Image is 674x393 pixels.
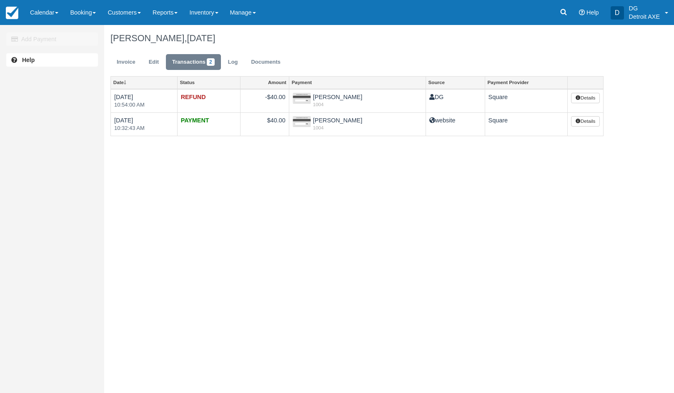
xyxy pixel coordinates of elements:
td: DG [426,89,485,113]
button: Details [571,116,599,127]
td: [DATE] [111,112,178,136]
img: checkfront-main-nav-mini-logo.png [6,7,18,19]
td: website [426,112,485,136]
a: Status [178,77,240,88]
td: Square [485,112,568,136]
div: D [611,6,624,20]
strong: PAYMENT [181,117,209,124]
a: Edit [143,54,165,70]
button: Details [571,93,599,104]
td: $40.00 [240,112,289,136]
img: credit.png [293,93,311,104]
h1: [PERSON_NAME], [110,33,604,43]
em: 10:32:43 AM [114,124,174,132]
span: [DATE] [187,33,215,43]
a: Source [426,77,485,88]
td: [DATE] [111,89,178,113]
a: Payment Provider [485,77,568,88]
a: Transactions2 [166,54,221,70]
strong: REFUND [181,94,206,100]
a: Help [6,53,98,67]
a: Log [222,54,244,70]
td: [PERSON_NAME] [289,89,426,113]
td: -$40.00 [240,89,289,113]
img: credit.png [293,116,311,127]
td: [PERSON_NAME] [289,112,426,136]
b: Help [22,57,35,63]
a: Invoice [110,54,142,70]
p: Detroit AXE [629,12,660,21]
a: Documents [245,54,287,70]
em: 10:54:00 AM [114,101,174,109]
i: Help [579,10,585,15]
a: Amount [241,77,289,88]
a: Date [111,77,177,88]
span: Help [586,9,599,16]
span: 2 [207,58,215,66]
p: DG [629,4,660,12]
em: 1004 [293,101,422,108]
td: Square [485,89,568,113]
em: 1004 [293,124,422,131]
a: Payment [289,77,426,88]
